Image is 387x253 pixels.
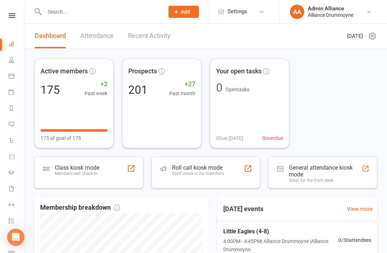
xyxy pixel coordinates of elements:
[80,24,114,48] a: Attendance
[347,32,363,40] span: [DATE]
[9,101,25,117] a: Reports
[225,87,249,92] span: Open tasks
[172,171,224,176] div: Staff check-in for members
[9,53,25,69] a: People
[290,5,304,19] div: AA
[347,205,373,213] a: View more
[262,134,283,142] span: 0 overdue
[216,66,262,77] span: Your open tasks
[168,6,199,18] button: Add
[55,164,99,171] div: Class kiosk mode
[308,5,353,12] div: Admin Alliance
[9,37,25,53] a: Dashboard
[218,203,269,215] h3: [DATE] events
[35,24,66,48] a: Dashboard
[289,164,362,178] div: General attendance kiosk mode
[40,203,120,213] span: Membership breakdown
[228,4,247,20] span: Settings
[55,171,99,176] div: Members self check-in
[40,84,60,96] div: 175
[42,7,159,17] input: Search...
[181,9,190,15] span: Add
[169,89,195,97] span: Past month
[223,227,338,236] span: Little Eagles (4-8)
[289,178,362,183] div: Great for the front desk
[128,84,148,96] div: 201
[7,229,24,246] div: Open Intercom Messenger
[40,134,81,142] span: 175 of goal of 175
[169,79,195,89] span: +27
[85,89,107,97] span: Past week
[9,149,25,165] a: Product Sales
[85,79,107,89] span: +2
[9,69,25,85] a: Calendar
[128,24,171,48] a: Recent Activity
[308,12,353,18] div: Alliance Drummoyne
[216,82,223,93] div: 0
[172,164,224,171] div: Roll call kiosk mode
[128,66,157,77] span: Prospects
[40,66,88,77] span: Active members
[338,236,371,244] span: 0 / 30 attendees
[216,134,243,142] span: 0 Due [DATE]
[9,85,25,101] a: Payments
